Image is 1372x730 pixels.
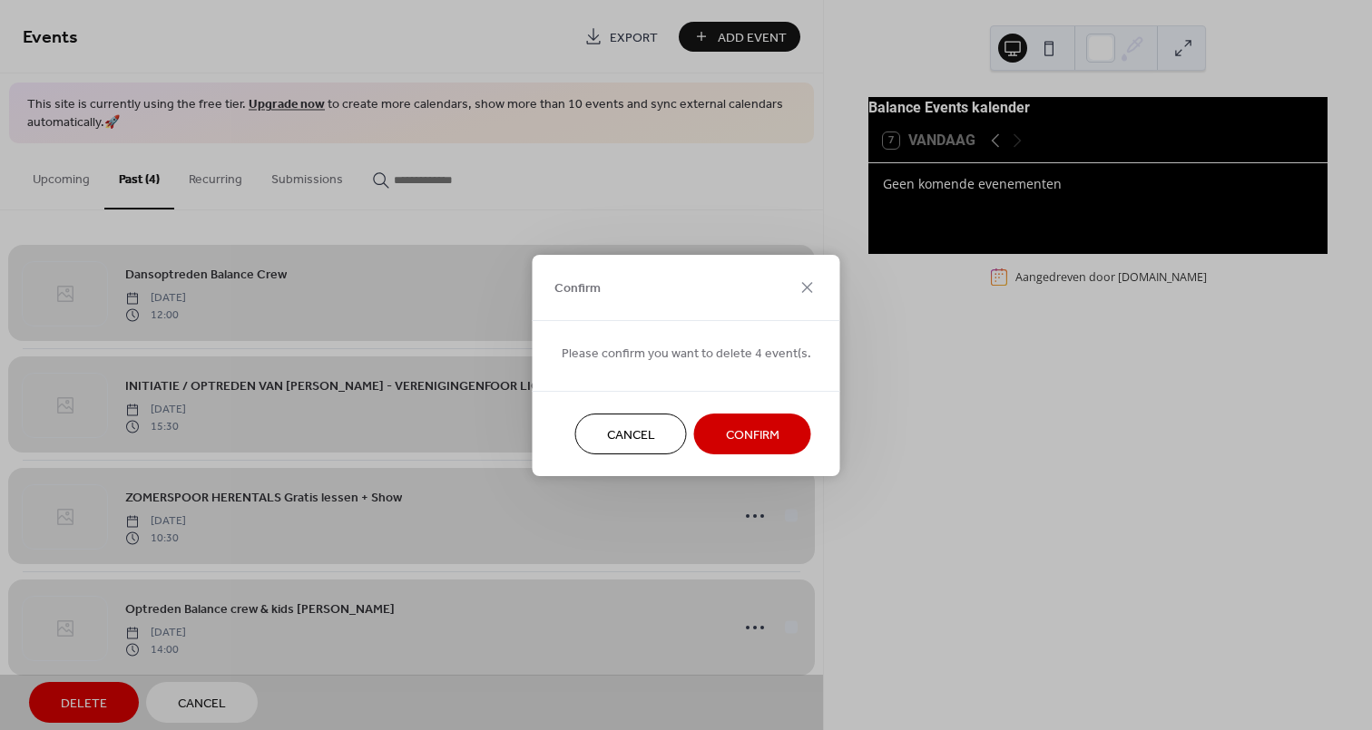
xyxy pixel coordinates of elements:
span: Confirm [554,279,601,298]
span: Confirm [726,425,779,444]
span: Cancel [607,425,655,444]
button: Cancel [575,414,687,454]
button: Confirm [694,414,811,454]
span: Please confirm you want to delete 4 event(s. [562,344,811,363]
